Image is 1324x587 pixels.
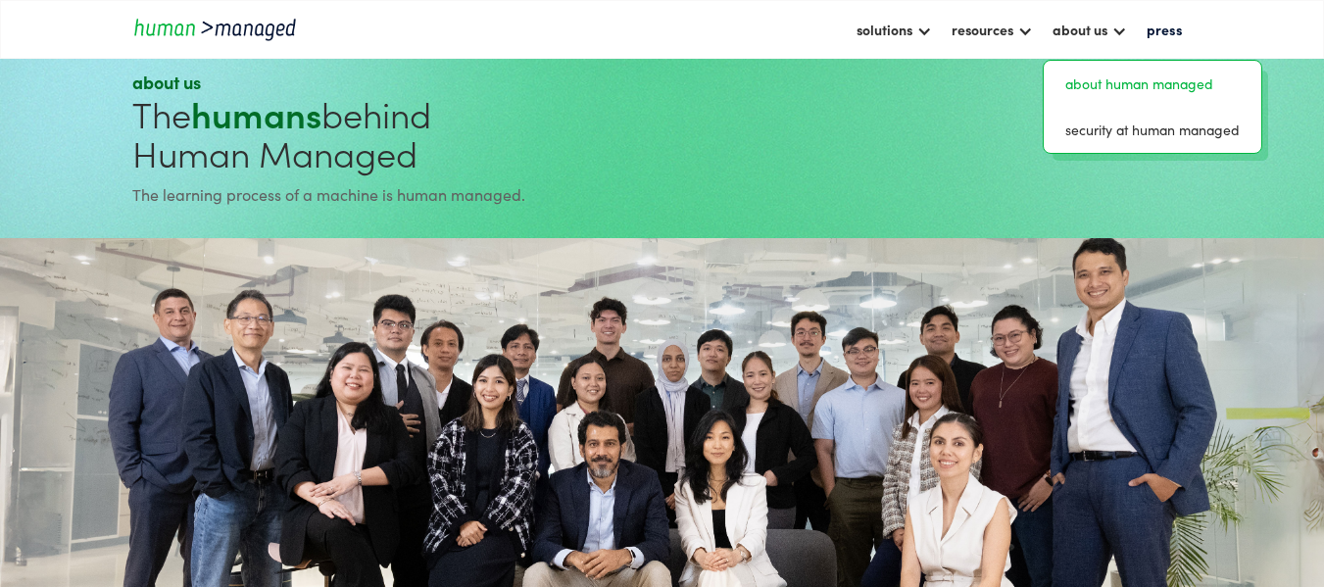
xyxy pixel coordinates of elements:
[132,94,654,172] h1: The behind Human Managed
[857,18,912,41] div: solutions
[942,13,1043,46] div: resources
[1137,13,1192,46] a: press
[1052,69,1253,99] a: about human managed
[1043,13,1137,46] div: about us
[132,182,654,206] div: The learning process of a machine is human managed.
[132,71,654,94] div: about us
[847,13,942,46] div: solutions
[1053,18,1107,41] div: about us
[132,16,309,42] a: home
[191,88,321,138] strong: humans
[1052,115,1253,145] a: security at human managed
[952,18,1013,41] div: resources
